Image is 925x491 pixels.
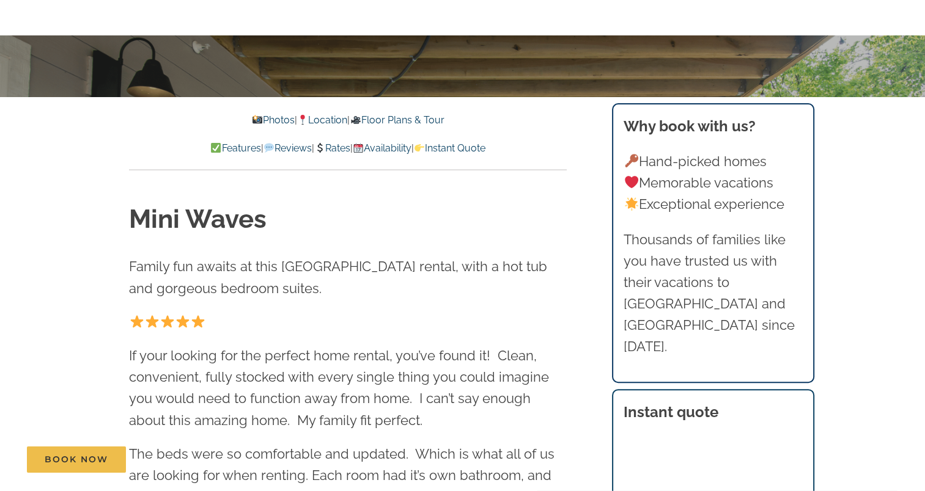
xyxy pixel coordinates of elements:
span: Book Now [45,454,108,465]
p: | | | | [129,140,567,156]
img: ⭐️ [161,315,174,328]
img: ❤️ [625,175,638,189]
img: ✅ [211,143,221,153]
a: Location [297,114,347,126]
img: 💬 [264,143,274,153]
h3: Why book with us? [624,115,802,137]
h1: Mini Waves [129,202,567,238]
span: Family fun awaits at this [GEOGRAPHIC_DATA] rental, with a hot tub and gorgeous bedroom suites. [129,258,547,296]
a: Book Now [27,446,126,473]
img: 👉 [415,143,424,153]
a: Floor Plans & Tour [350,114,444,126]
img: 🎥 [351,115,361,125]
img: ⭐️ [176,315,190,328]
p: If your looking for the perfect home rental, you’ve found it! Clean, convenient, fully stocked wi... [129,345,567,431]
a: Availability [353,142,411,154]
img: 📍 [298,115,308,125]
a: Photos [252,114,295,126]
img: 📆 [353,143,363,153]
a: Rates [314,142,350,154]
a: Instant Quote [414,142,485,154]
img: ⭐️ [191,315,205,328]
p: Thousands of families like you have trusted us with their vacations to [GEOGRAPHIC_DATA] and [GEO... [624,229,802,358]
img: 📸 [252,115,262,125]
img: ⭐️ [130,315,144,328]
a: Reviews [263,142,311,154]
strong: Instant quote [624,403,718,421]
img: 🌟 [625,197,638,211]
p: | | [129,112,567,128]
p: Hand-picked homes Memorable vacations Exceptional experience [624,151,802,216]
img: 💲 [315,143,325,153]
img: 🔑 [625,154,638,167]
img: ⭐️ [146,315,159,328]
a: Features [210,142,260,154]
